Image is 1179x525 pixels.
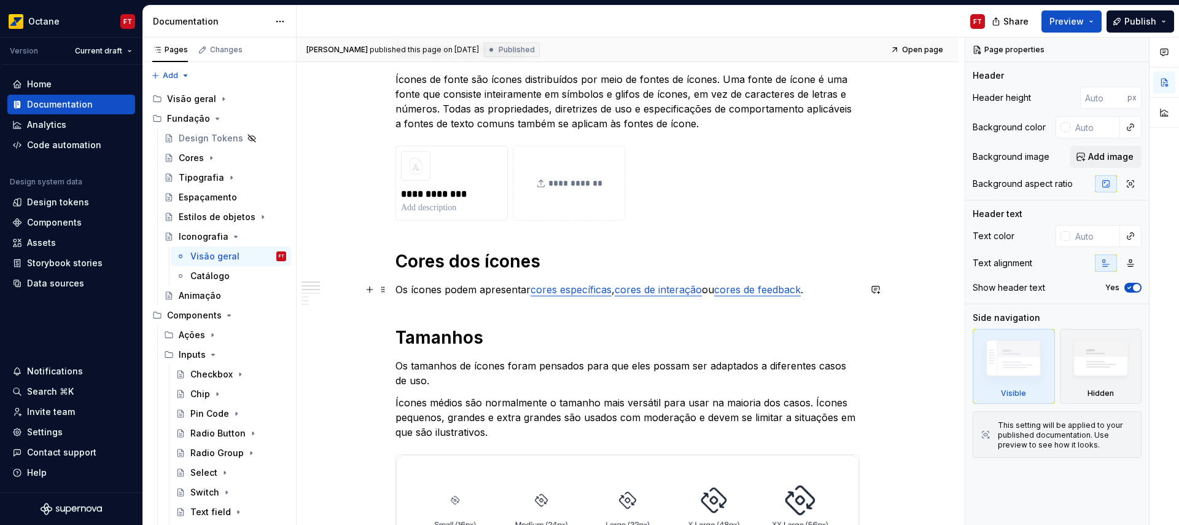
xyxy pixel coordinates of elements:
[171,365,291,384] a: Checkbox
[190,250,239,262] div: Visão geral
[10,177,82,187] div: Design system data
[973,282,1045,294] div: Show header text
[27,257,103,269] div: Storybook stories
[179,290,221,302] div: Animação
[395,395,860,440] p: Ícones médios são normalmente o tamanho mais versátil para usar na maioria dos casos. Ícones pequ...
[1070,116,1120,138] input: Auto
[395,72,860,131] p: Ícones de fonte são ícones distribuídos por meio de fontes de ícones. Uma fonte de ícone é uma fo...
[153,15,269,28] div: Documentation
[179,211,255,223] div: Estilos de objetos
[179,349,206,361] div: Inputs
[159,207,291,227] a: Estilos de objetos
[163,71,178,81] span: Add
[7,361,135,381] button: Notifications
[171,463,291,483] a: Select
[27,237,56,249] div: Assets
[167,309,222,322] div: Components
[973,92,1031,104] div: Header height
[27,406,75,418] div: Invite team
[28,15,60,28] div: Octane
[179,191,237,203] div: Espaçamento
[190,467,217,479] div: Select
[395,282,860,297] p: Os ícones podem apresentar , ou .
[179,231,228,243] div: Iconografia
[395,250,860,272] h1: Cores dos ícones
[9,14,23,29] img: e8093afa-4b23-4413-bf51-00cde92dbd3f.png
[973,178,1073,190] div: Background aspect ratio
[7,402,135,422] a: Invite team
[69,42,138,60] button: Current draft
[27,196,89,208] div: Design tokens
[27,119,66,131] div: Analytics
[7,463,135,483] button: Help
[190,447,244,459] div: Radio Group
[171,424,291,443] a: Radio Button
[973,17,982,26] div: FT
[2,8,140,34] button: OctaneFT
[179,152,204,164] div: Cores
[27,365,83,377] div: Notifications
[973,230,1014,242] div: Text color
[171,384,291,404] a: Chip
[7,382,135,401] button: Search ⌘K
[159,128,291,148] a: Design Tokens
[1105,283,1119,293] label: Yes
[973,151,1049,163] div: Background image
[159,227,291,247] a: Iconografia
[190,368,233,381] div: Checkbox
[7,135,135,155] a: Code automation
[1127,93,1137,103] p: px
[27,385,74,398] div: Search ⌘K
[152,45,188,55] div: Pages
[7,115,135,135] a: Analytics
[279,250,284,262] div: FT
[190,506,231,518] div: Text field
[171,502,291,522] a: Text field
[714,283,801,296] a: cores de feedback
[1088,389,1114,398] div: Hidden
[1070,225,1120,247] input: Auto
[123,17,132,26] div: FT
[41,503,102,515] a: Supernova Logo
[973,121,1046,133] div: Background color
[27,277,84,290] div: Data sources
[1049,15,1084,28] span: Preview
[27,139,101,151] div: Code automation
[159,168,291,187] a: Tipografia
[1070,146,1142,168] button: Add image
[1088,151,1134,163] span: Add image
[147,89,291,109] div: Visão geral
[7,233,135,253] a: Assets
[7,74,135,94] a: Home
[190,388,210,400] div: Chip
[1060,329,1142,404] div: Hidden
[7,95,135,114] a: Documentation
[171,404,291,424] a: Pin Code
[179,132,243,144] div: Design Tokens
[615,283,702,296] a: cores de interação
[973,329,1055,404] div: Visible
[7,192,135,212] a: Design tokens
[531,283,612,296] a: cores específicas
[395,358,860,388] p: Os tamanhos de ícones foram pensados para que eles possam ser adaptados a diferentes casos de uso.
[27,426,63,438] div: Settings
[159,286,291,306] a: Animação
[986,10,1037,33] button: Share
[7,253,135,273] a: Storybook stories
[1003,15,1029,28] span: Share
[370,45,479,55] div: published this page on [DATE]
[1124,15,1156,28] span: Publish
[7,422,135,442] a: Settings
[973,312,1040,324] div: Side navigation
[973,208,1022,220] div: Header text
[171,266,291,286] a: Catálogo
[167,93,216,105] div: Visão geral
[147,306,291,325] div: Components
[179,329,205,341] div: Ações
[973,257,1032,269] div: Text alignment
[1080,87,1127,109] input: Auto
[7,274,135,293] a: Data sources
[179,172,224,184] div: Tipografia
[147,67,193,84] button: Add
[1041,10,1102,33] button: Preview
